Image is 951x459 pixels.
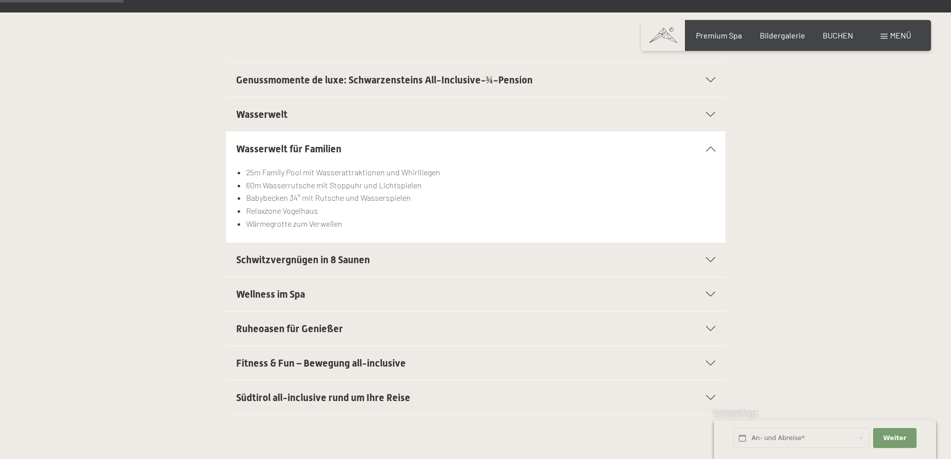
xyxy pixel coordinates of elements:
[236,254,370,266] span: Schwitzvergnügen in 8 Saunen
[760,30,805,40] a: Bildergalerie
[883,434,907,443] span: Weiter
[236,288,305,300] span: Wellness im Spa
[873,428,916,449] button: Weiter
[246,191,715,204] li: Babybecken 34° mit Rutsche und Wasserspielen
[236,392,410,404] span: Südtirol all-inclusive rund um Ihre Reise
[236,108,288,120] span: Wasserwelt
[246,217,715,230] li: Wärmegrotte zum Verweilen
[236,74,533,86] span: Genussmomente de luxe: Schwarzensteins All-Inclusive-¾-Pension
[823,30,853,40] a: BUCHEN
[246,179,715,192] li: 60m Wasserrutsche mit Stoppuhr und Lichtspielen
[246,204,715,217] li: Relaxzone Vogelhaus
[236,357,406,369] span: Fitness & Fun – Bewegung all-inclusive
[236,323,343,335] span: Ruheoasen für Genießer
[696,30,742,40] a: Premium Spa
[246,166,715,179] li: 25m Family Pool mit Wasserattraktionen und Whirlliegen
[890,30,911,40] span: Menü
[236,143,341,155] span: Wasserwelt für Familien
[714,409,757,417] span: Schnellanfrage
